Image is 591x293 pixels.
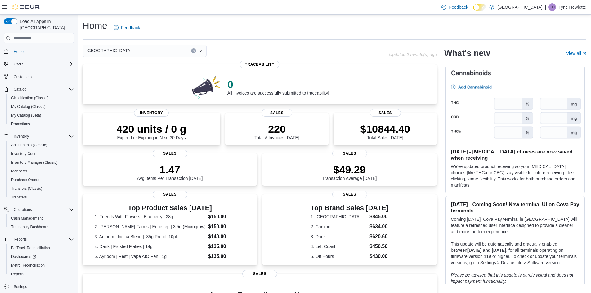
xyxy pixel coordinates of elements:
[11,272,24,277] span: Reports
[11,143,47,148] span: Adjustments (Classic)
[9,141,50,149] a: Adjustments (Classic)
[9,167,29,175] a: Manifests
[208,223,245,230] dd: $150.00
[9,167,74,175] span: Manifests
[11,206,74,213] span: Operations
[369,223,388,230] dd: $634.00
[451,201,580,214] h3: [DATE] - Coming Soon! New terminal UI on Cova Pay terminals
[254,123,299,135] p: 220
[11,206,34,213] button: Operations
[332,191,367,198] span: Sales
[198,48,203,53] button: Open list of options
[95,224,206,230] dt: 2. [PERSON_NAME] Farms | Eurostep | 3.5g (Microgrow)
[11,113,41,118] span: My Catalog (Beta)
[369,253,388,260] dd: $430.00
[311,243,367,250] dt: 4. Left Coast
[191,48,196,53] button: Clear input
[6,149,76,158] button: Inventory Count
[369,213,388,220] dd: $845.00
[14,74,32,79] span: Customers
[208,243,245,250] dd: $135.00
[14,237,27,242] span: Reports
[6,111,76,120] button: My Catalog (Beta)
[254,123,299,140] div: Total # Invoices [DATE]
[6,120,76,128] button: Promotions
[6,184,76,193] button: Transfers (Classic)
[9,94,51,102] a: Classification (Classic)
[6,261,76,270] button: Metrc Reconciliation
[548,3,556,11] div: Tyne Hewlette
[11,73,74,81] span: Customers
[9,270,74,278] span: Reports
[11,236,29,243] button: Reports
[95,233,206,240] dt: 3. Anthem | Indica Blend | .35g Preroll 10pk
[311,224,367,230] dt: 2. Camino
[11,246,50,251] span: BioTrack Reconciliation
[190,74,222,99] img: 0
[6,214,76,223] button: Cash Management
[227,78,329,95] div: All invoices are successfully submitted to traceability!
[449,4,468,10] span: Feedback
[9,193,74,201] span: Transfers
[6,223,76,231] button: Traceabilty Dashboard
[369,233,388,240] dd: $620.60
[9,141,74,149] span: Adjustments (Classic)
[11,133,31,140] button: Inventory
[14,49,24,54] span: Home
[9,120,74,128] span: Promotions
[95,214,206,220] dt: 1. Friends With Flowers | Blueberry | 28g
[9,159,74,166] span: Inventory Manager (Classic)
[9,94,74,102] span: Classification (Classic)
[9,223,74,231] span: Traceabilty Dashboard
[451,149,580,161] h3: [DATE] - [MEDICAL_DATA] choices are now saved when receiving
[11,86,29,93] button: Catalog
[11,263,45,268] span: Metrc Reconciliation
[1,132,76,141] button: Inventory
[11,86,74,93] span: Catalog
[9,112,74,119] span: My Catalog (Beta)
[227,78,329,91] p: 0
[322,163,377,181] div: Transaction Average [DATE]
[9,262,47,269] a: Metrc Reconciliation
[1,60,76,69] button: Users
[311,253,367,260] dt: 5. Off Hours
[11,283,29,291] a: Settings
[6,102,76,111] button: My Catalog (Classic)
[566,51,586,56] a: View allExternal link
[117,123,186,140] div: Expired or Expiring in Next 30 Days
[11,122,30,127] span: Promotions
[11,60,26,68] button: Users
[9,150,74,158] span: Inventory Count
[545,3,546,11] p: |
[1,205,76,214] button: Operations
[117,123,186,135] p: 420 units / 0 g
[11,133,74,140] span: Inventory
[6,167,76,175] button: Manifests
[389,52,437,57] p: Updated 2 minute(s) ago
[95,204,245,212] h3: Top Product Sales [DATE]
[550,3,555,11] span: TH
[558,3,586,11] p: Tyne Hewlette
[11,169,27,174] span: Manifests
[14,62,23,67] span: Users
[9,176,74,184] span: Purchase Orders
[153,150,187,157] span: Sales
[9,103,74,110] span: My Catalog (Classic)
[11,151,38,156] span: Inventory Count
[137,163,203,181] div: Avg Items Per Transaction [DATE]
[9,253,38,260] a: Dashboards
[451,216,580,235] p: Coming [DATE], Cova Pay terminal in [GEOGRAPHIC_DATA] will feature a refreshed user interface des...
[311,204,388,212] h3: Top Brand Sales [DATE]
[11,254,36,259] span: Dashboards
[9,244,74,252] span: BioTrack Reconciliation
[137,163,203,176] p: 1.47
[14,134,29,139] span: Inventory
[451,241,580,266] p: This update will be automatically and gradually enabled between , for all terminals operating on ...
[360,123,410,135] p: $10844.40
[11,236,74,243] span: Reports
[9,244,52,252] a: BioTrack Reconciliation
[11,186,42,191] span: Transfers (Classic)
[6,158,76,167] button: Inventory Manager (Classic)
[1,85,76,94] button: Catalog
[9,215,45,222] a: Cash Management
